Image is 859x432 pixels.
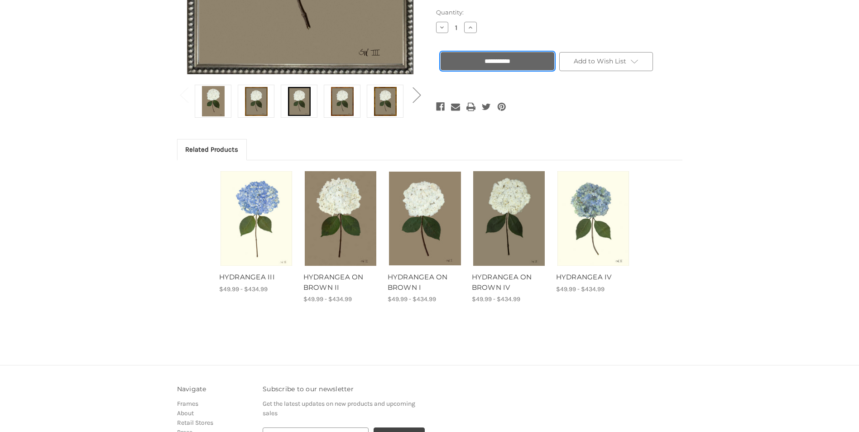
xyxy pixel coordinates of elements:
[473,171,545,266] a: HYDRANGEA ON BROWN IV, Price range from $49.99 to $434.99
[574,57,626,65] span: Add to Wish List
[389,171,461,266] a: HYDRANGEA ON BROWN I, Price range from $49.99 to $434.99
[202,86,225,116] img: Unframed
[374,86,397,116] img: Gold Bamboo Frame
[472,295,520,303] span: $49.99 - $434.99
[219,272,294,283] a: HYDRANGEA III, Price range from $49.99 to $434.99
[388,272,462,293] a: HYDRANGEA ON BROWN I, Price range from $49.99 to $434.99
[263,399,425,418] p: Get the latest updates on new products and upcoming sales
[245,86,268,116] img: Antique Gold Frame
[219,285,268,293] span: $49.99 - $434.99
[221,171,293,266] img: Unframed
[177,409,194,417] a: About
[557,171,629,266] a: HYDRANGEA IV, Price range from $49.99 to $434.99
[177,400,198,408] a: Frames
[388,295,436,303] span: $49.99 - $434.99
[556,272,631,283] a: HYDRANGEA IV, Price range from $49.99 to $434.99
[408,81,426,108] button: Go to slide 2 of 2
[177,384,254,394] h3: Navigate
[177,419,213,427] a: Retail Stores
[559,52,653,71] a: Add to Wish List
[331,86,354,116] img: Burlewood Frame
[466,101,475,113] a: Print
[473,171,545,266] img: Unframed
[389,172,461,266] img: Unframed
[436,8,682,17] label: Quantity:
[221,171,293,266] a: HYDRANGEA III, Price range from $49.99 to $434.99
[472,272,547,293] a: HYDRANGEA ON BROWN IV, Price range from $49.99 to $434.99
[288,86,311,116] img: Black Frame
[303,295,352,303] span: $49.99 - $434.99
[263,384,425,394] h3: Subscribe to our newsletter
[556,285,605,293] span: $49.99 - $434.99
[305,171,377,266] a: HYDRANGEA ON BROWN II, Price range from $49.99 to $434.99
[175,81,193,108] button: Go to slide 2 of 2
[303,272,378,293] a: HYDRANGEA ON BROWN II, Price range from $49.99 to $434.99
[305,171,377,266] img: Unframed
[557,171,629,266] img: Unframed
[178,139,247,159] a: Related Products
